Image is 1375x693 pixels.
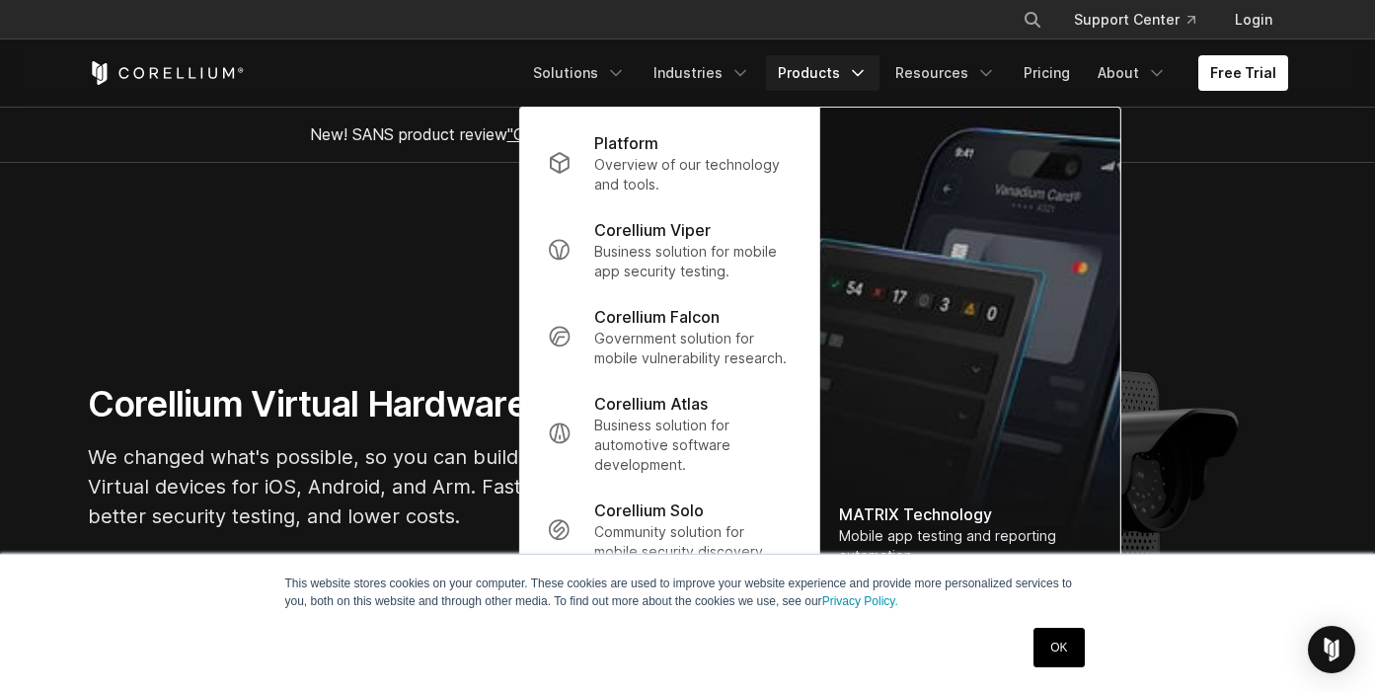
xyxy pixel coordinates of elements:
p: Corellium Falcon [594,305,720,329]
a: MATRIX Technology Mobile app testing and reporting automation. [819,108,1119,585]
p: We changed what's possible, so you can build what's next. Virtual devices for iOS, Android, and A... [88,442,680,531]
p: Platform [594,131,658,155]
p: Corellium Solo [594,499,704,522]
img: Matrix_WebNav_1x [819,108,1119,585]
a: OK [1033,628,1084,667]
a: Support Center [1058,2,1211,38]
p: Business solution for mobile app security testing. [594,242,791,281]
div: Navigation Menu [521,55,1288,91]
a: Solutions [521,55,638,91]
a: Resources [883,55,1008,91]
a: Free Trial [1198,55,1288,91]
div: MATRIX Technology [839,502,1100,526]
a: Corellium Viper Business solution for mobile app security testing. [531,206,806,293]
a: Pricing [1012,55,1082,91]
a: Corellium Atlas Business solution for automotive software development. [531,380,806,487]
a: "Collaborative Mobile App Security Development and Analysis" [507,124,962,144]
p: This website stores cookies on your computer. These cookies are used to improve your website expe... [285,575,1091,610]
a: Products [766,55,879,91]
a: Industries [642,55,762,91]
span: New! SANS product review now available. [310,124,1066,144]
p: Government solution for mobile vulnerability research. [594,329,791,368]
a: Corellium Solo Community solution for mobile security discovery. [531,487,806,574]
a: Corellium Falcon Government solution for mobile vulnerability research. [531,293,806,380]
p: Overview of our technology and tools. [594,155,791,194]
a: Platform Overview of our technology and tools. [531,119,806,206]
p: Community solution for mobile security discovery. [594,522,791,562]
p: Business solution for automotive software development. [594,416,791,475]
a: Login [1219,2,1288,38]
div: Navigation Menu [999,2,1288,38]
h1: Corellium Virtual Hardware [88,382,680,426]
div: Open Intercom Messenger [1308,626,1355,673]
p: Corellium Atlas [594,392,708,416]
button: Search [1015,2,1050,38]
a: About [1086,55,1179,91]
p: Corellium Viper [594,218,711,242]
a: Privacy Policy. [822,594,898,608]
div: Mobile app testing and reporting automation. [839,526,1100,566]
a: Corellium Home [88,61,245,85]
